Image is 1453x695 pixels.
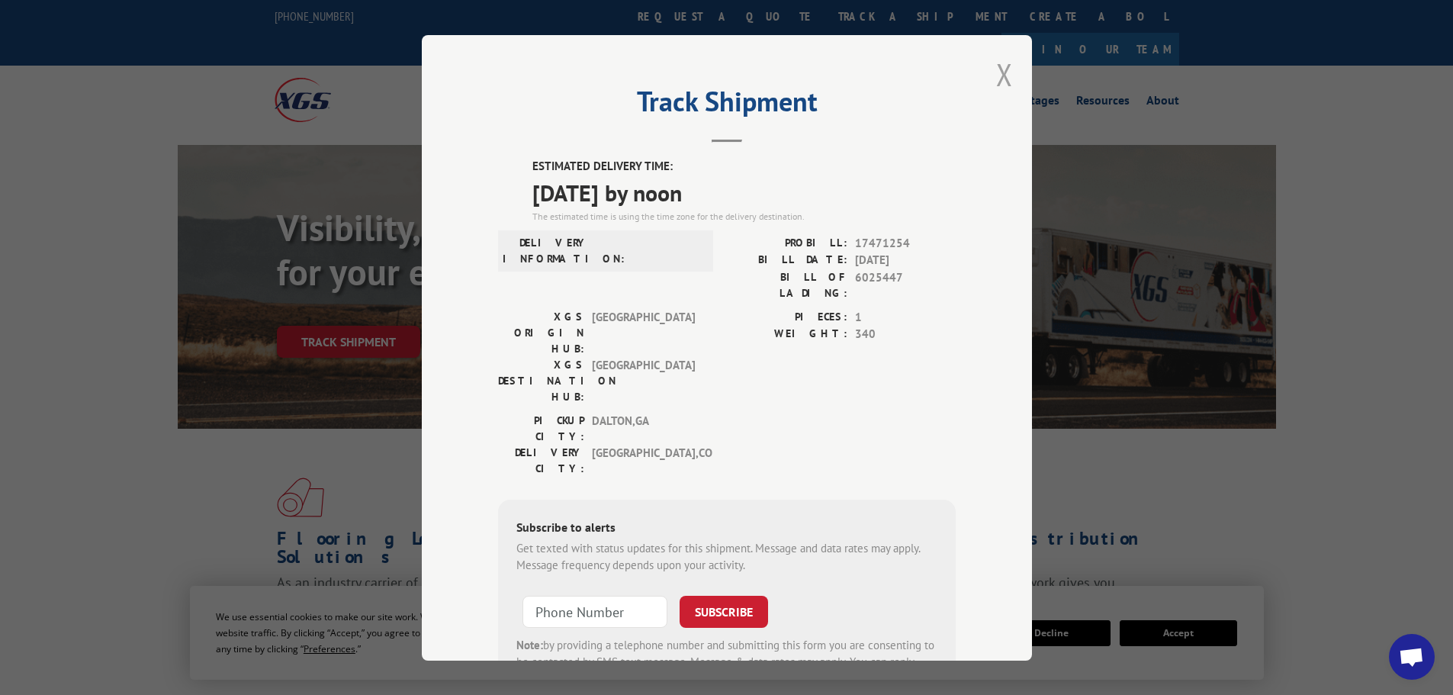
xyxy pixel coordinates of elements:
[592,444,695,476] span: [GEOGRAPHIC_DATA] , CO
[516,637,543,652] strong: Note:
[592,412,695,444] span: DALTON , GA
[855,234,956,252] span: 17471254
[498,91,956,120] h2: Track Shipment
[516,636,937,688] div: by providing a telephone number and submitting this form you are consenting to be contacted by SM...
[727,269,847,301] label: BILL OF LADING:
[503,234,589,266] label: DELIVERY INFORMATION:
[498,356,584,404] label: XGS DESTINATION HUB:
[516,517,937,539] div: Subscribe to alerts
[727,252,847,269] label: BILL DATE:
[680,595,768,627] button: SUBSCRIBE
[1389,634,1435,680] div: Open chat
[532,209,956,223] div: The estimated time is using the time zone for the delivery destination.
[727,326,847,343] label: WEIGHT:
[855,252,956,269] span: [DATE]
[592,308,695,356] span: [GEOGRAPHIC_DATA]
[592,356,695,404] span: [GEOGRAPHIC_DATA]
[727,234,847,252] label: PROBILL:
[727,308,847,326] label: PIECES:
[498,308,584,356] label: XGS ORIGIN HUB:
[516,539,937,574] div: Get texted with status updates for this shipment. Message and data rates may apply. Message frequ...
[855,269,956,301] span: 6025447
[532,158,956,175] label: ESTIMATED DELIVERY TIME:
[855,326,956,343] span: 340
[498,412,584,444] label: PICKUP CITY:
[996,54,1013,95] button: Close modal
[855,308,956,326] span: 1
[532,175,956,209] span: [DATE] by noon
[498,444,584,476] label: DELIVERY CITY:
[522,595,667,627] input: Phone Number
